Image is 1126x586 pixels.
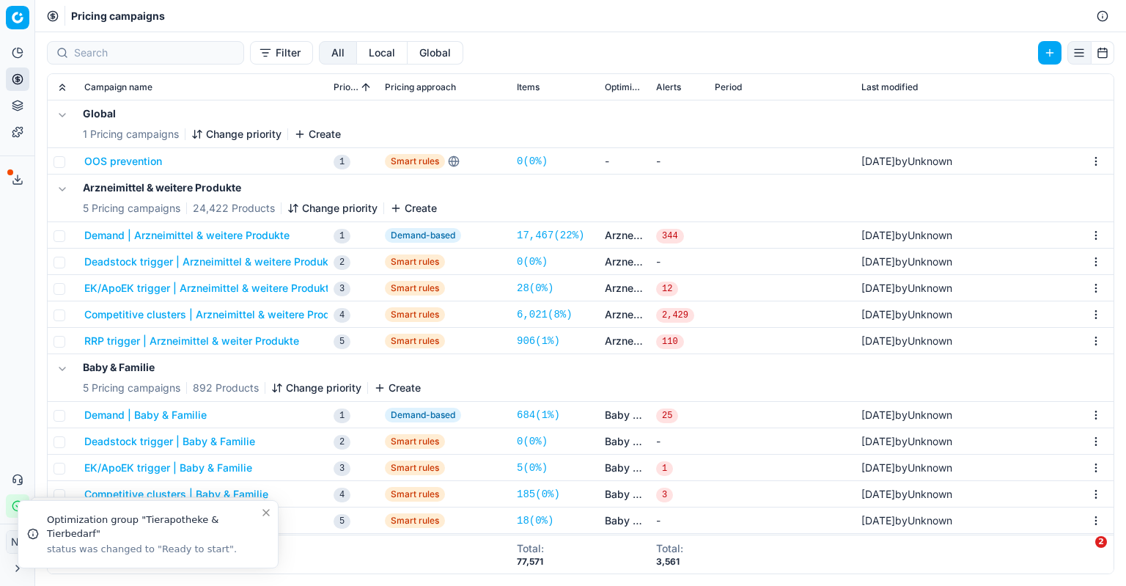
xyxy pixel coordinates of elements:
h5: Baby & Familie [83,360,421,375]
a: 906(1%) [517,334,560,348]
span: [DATE] [861,229,895,241]
span: [DATE] [861,155,895,167]
span: Alerts [656,81,681,93]
span: 25 [656,409,678,423]
span: Smart rules [385,254,445,269]
a: 18(0%) [517,513,553,528]
span: 24,422 Products [193,201,275,216]
span: Smart rules [385,461,445,475]
a: 28(0%) [517,281,553,296]
span: NL [7,531,29,553]
span: [DATE] [861,334,895,347]
button: Deadstock trigger | Baby & Familie [84,434,255,449]
span: Smart rules [385,513,445,528]
div: by Unknown [861,307,952,322]
span: Smart rules [385,434,445,449]
button: OOS prevention [84,154,162,169]
a: 185(0%) [517,487,560,502]
button: Close toast [257,504,275,521]
button: Deadstock trigger | Arzneimittel & weitere Produkte [84,254,338,269]
a: Baby & Familie [605,408,644,422]
button: Competitive clusters | Arzneimittel & weitere Produkte [84,307,351,322]
span: Smart rules [385,307,445,322]
span: Pricing campaigns [71,9,165,23]
div: by Unknown [861,461,952,475]
span: 2 [1095,536,1107,548]
h5: Arzneimittel & weitere Produkte [83,180,437,195]
span: Optimization groups [605,81,644,93]
button: global [408,41,463,65]
span: 892 Products [193,381,259,395]
span: 2 [334,435,350,450]
span: [DATE] [861,461,895,474]
a: 0(0%) [517,434,548,449]
a: 17,467(22%) [517,228,584,243]
div: by Unknown [861,254,952,269]
h5: Global [83,106,341,121]
a: Baby & Familie [605,487,644,502]
button: EK/ApoEK trigger | Baby & Familie [84,461,252,475]
button: Demand | Baby & Familie [84,408,207,422]
span: 5 Pricing campaigns [83,381,180,395]
span: Campaign name [84,81,152,93]
span: 344 [656,229,684,243]
span: Demand-based [385,228,461,243]
span: 1 Pricing campaigns [83,127,179,142]
span: [DATE] [861,435,895,447]
button: Filter [250,41,313,65]
span: 110 [656,334,684,349]
button: Create [374,381,421,395]
a: 5(0%) [517,461,548,475]
a: Arzneimittel & weitere Produkte [605,334,644,348]
span: Demand-based [385,408,461,422]
span: 4 [334,308,350,323]
span: 1 [334,409,350,423]
div: by Unknown [861,228,952,243]
nav: breadcrumb [71,9,165,23]
span: Priority [334,81,358,93]
a: Arzneimittel & weitere Produkte [605,254,644,269]
span: Pricing approach [385,81,456,93]
button: Demand | Arzneimittel & weitere Produkte [84,228,290,243]
button: Change priority [191,127,281,142]
span: 3 [656,488,673,502]
div: by Unknown [861,434,952,449]
span: Period [715,81,742,93]
span: 5 Pricing campaigns [83,201,180,216]
span: [DATE] [861,409,895,421]
button: Sorted by Priority ascending [358,80,373,95]
a: Arzneimittel & weitere Produkte [605,228,644,243]
button: local [357,41,408,65]
div: 77,571 [517,556,544,568]
button: RRP trigger | Arzneimittel & weiter Produkte [84,334,299,348]
a: Baby & Familie [605,434,644,449]
div: Optimization group "Tierapotheke & Tierbedarf" [47,513,260,541]
a: Arzneimittel & weitere Produkte [605,281,644,296]
input: Search [74,45,235,60]
span: 12 [656,282,678,296]
span: Items [517,81,540,93]
div: by Unknown [861,281,952,296]
td: - [650,148,709,175]
div: Total : [517,541,544,556]
td: - [599,148,650,175]
span: 1 [334,155,350,169]
a: 6,021(8%) [517,307,573,322]
a: Baby & Familie [605,513,644,528]
div: by Unknown [861,154,952,169]
td: - [650,428,709,455]
button: Competitive clusters | Baby & Familie [84,487,268,502]
span: Smart rules [385,487,445,502]
iframe: Intercom live chat [1065,536,1100,571]
span: 3 [334,282,350,296]
a: 0(0%) [517,154,548,169]
span: 5 [334,334,350,349]
td: - [650,508,709,534]
a: 684(1%) [517,408,560,422]
a: Arzneimittel & weitere Produkte [605,307,644,322]
button: Change priority [271,381,361,395]
span: 2,429 [656,308,694,323]
button: NL [6,530,29,554]
td: - [650,249,709,275]
button: Create [390,201,437,216]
